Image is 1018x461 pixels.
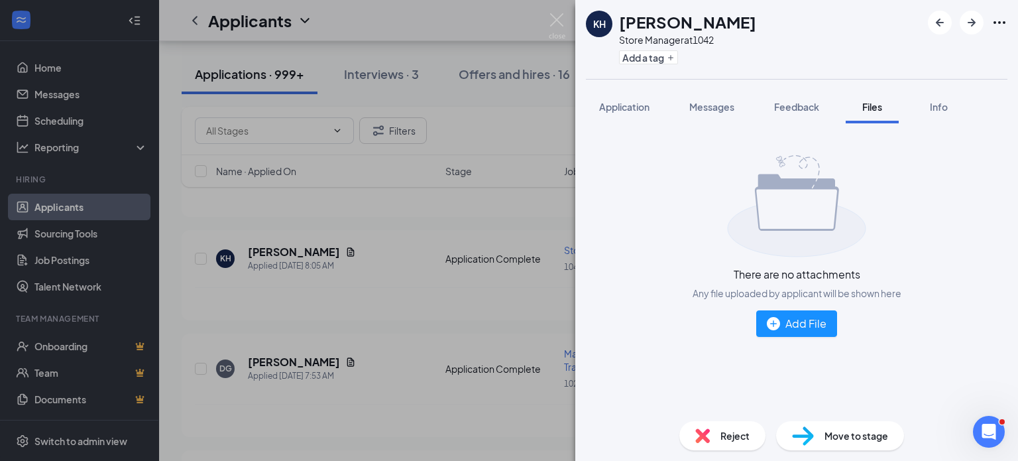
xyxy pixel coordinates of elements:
button: ArrowLeftNew [928,11,952,34]
svg: ArrowRight [964,15,980,31]
button: ArrowRight [960,11,984,34]
span: Application [599,101,650,113]
span: Files [862,101,882,113]
span: Info [930,101,948,113]
div: KH [593,17,606,31]
span: Reject [720,428,750,443]
div: Add File [767,315,826,332]
svg: ArrowLeftNew [932,15,948,31]
span: Feedback [774,101,819,113]
button: Add File [756,310,837,337]
svg: Ellipses [991,15,1007,31]
span: Messages [689,101,734,113]
div: Any file uploaded by applicant will be shown here [693,287,901,300]
iframe: Intercom live chat [973,416,1005,448]
div: Store Manager at 1042 [619,33,756,46]
div: There are no attachments [734,268,860,281]
span: Move to stage [824,428,888,443]
h1: [PERSON_NAME] [619,11,756,33]
svg: Plus [667,54,675,62]
button: PlusAdd a tag [619,50,678,64]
